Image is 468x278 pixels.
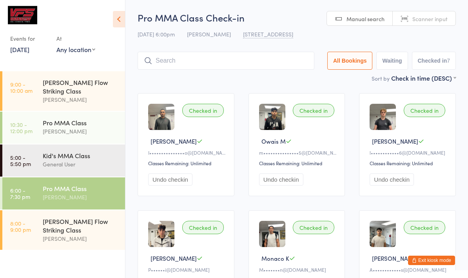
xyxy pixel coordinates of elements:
a: 5:00 -5:50 pmKid's MMA ClassGeneral User [2,144,125,177]
img: image1716942322.png [370,104,396,130]
div: Checked in [404,104,445,117]
span: [PERSON_NAME] [372,254,418,262]
img: image1728433523.png [148,104,174,130]
img: image1722904048.png [259,221,285,247]
div: Checked in [293,104,334,117]
img: image1747702169.png [259,104,285,130]
div: [PERSON_NAME] [43,95,118,104]
h2: Pro MMA Class Check-in [138,11,456,24]
div: Check in time (DESC) [391,74,456,82]
div: [PERSON_NAME] Flow Striking Class [43,78,118,95]
a: 8:00 -9:00 pm[PERSON_NAME] Flow Striking Class[PERSON_NAME] [2,210,125,250]
input: Search [138,52,314,70]
div: Events for [10,32,49,45]
img: VFS Academy [8,6,37,24]
span: Monaco K [261,254,289,262]
a: 9:00 -10:00 am[PERSON_NAME] Flow Striking Class[PERSON_NAME] [2,71,125,111]
div: Kid's MMA Class [43,151,118,160]
div: I••••••••••••••• [148,149,226,156]
img: image1686006221.png [370,221,396,247]
button: Undo checkin [148,173,192,186]
img: image1715647233.png [148,221,174,247]
div: Checked in [182,221,224,234]
span: Manual search [346,15,385,23]
span: [DATE] 6:00pm [138,30,175,38]
button: Exit kiosk mode [408,256,455,265]
span: Scanner input [412,15,448,23]
div: Checked in [404,221,445,234]
div: 7 [447,58,450,64]
div: Classes Remaining: Unlimited [148,160,226,166]
div: [PERSON_NAME] [43,193,118,202]
a: 10:30 -12:00 pmPro MMA Class[PERSON_NAME] [2,112,125,144]
div: [PERSON_NAME] Flow Striking Class [43,217,118,234]
div: M••••••• [259,266,337,273]
div: Checked in [182,104,224,117]
button: Undo checkin [370,173,414,186]
div: Pro MMA Class [43,118,118,127]
time: 8:00 - 9:00 pm [10,220,31,233]
div: m••••••••••••••• [259,149,337,156]
button: All Bookings [327,52,373,70]
div: Any location [56,45,95,54]
span: [PERSON_NAME] [187,30,231,38]
a: [DATE] [10,45,29,54]
button: Undo checkin [259,173,303,186]
div: P•••••• [148,266,226,273]
time: 6:00 - 7:30 pm [10,187,30,200]
time: 9:00 - 10:00 am [10,81,33,94]
span: [PERSON_NAME] [372,137,418,145]
div: Pro MMA Class [43,184,118,193]
span: [PERSON_NAME] [151,254,197,262]
button: Waiting [376,52,408,70]
a: 6:00 -7:30 pmPro MMA Class[PERSON_NAME] [2,177,125,209]
div: Classes Remaining: Unlimited [259,160,337,166]
label: Sort by [372,74,390,82]
div: Checked in [293,221,334,234]
span: [PERSON_NAME] [151,137,197,145]
div: l•••••••••••• [370,149,448,156]
span: Owais M [261,137,286,145]
div: General User [43,160,118,169]
time: 10:30 - 12:00 pm [10,121,33,134]
div: Classes Remaining: Unlimited [370,160,448,166]
div: [PERSON_NAME] [43,127,118,136]
div: At [56,32,95,45]
button: Checked in7 [412,52,456,70]
div: [PERSON_NAME] [43,234,118,243]
time: 5:00 - 5:50 pm [10,154,31,167]
div: A•••••••••••• [370,266,448,273]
